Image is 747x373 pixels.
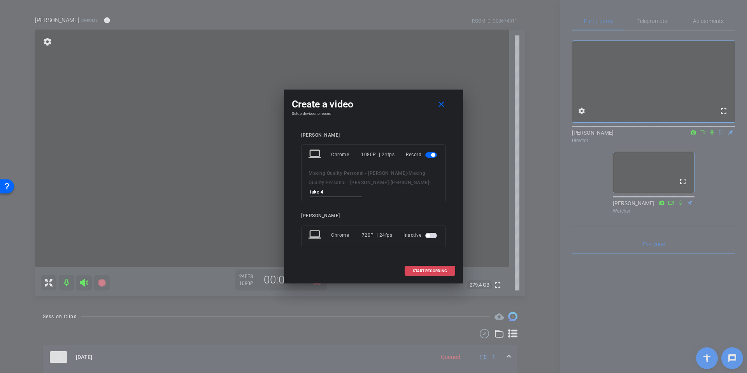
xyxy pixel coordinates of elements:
[301,132,446,138] div: [PERSON_NAME]
[391,180,430,185] span: [PERSON_NAME]
[292,111,455,116] h4: Setup devices to record
[362,228,393,242] div: 720P | 24fps
[406,148,438,162] div: Record
[331,228,362,242] div: Chrome
[361,148,395,162] div: 1080P | 24fps
[407,171,409,176] span: -
[309,148,323,162] mat-icon: laptop
[301,213,446,219] div: [PERSON_NAME]
[405,266,455,276] button: START RECORDING
[309,171,407,176] span: Making Quality Personal - [PERSON_NAME]
[389,180,391,185] span: -
[292,97,455,111] div: Create a video
[413,269,447,273] span: START RECORDING
[403,228,438,242] div: Inactive
[331,148,361,162] div: Chrome
[437,100,446,109] mat-icon: close
[310,187,362,197] input: ENTER HERE
[429,180,431,185] span: -
[309,228,323,242] mat-icon: laptop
